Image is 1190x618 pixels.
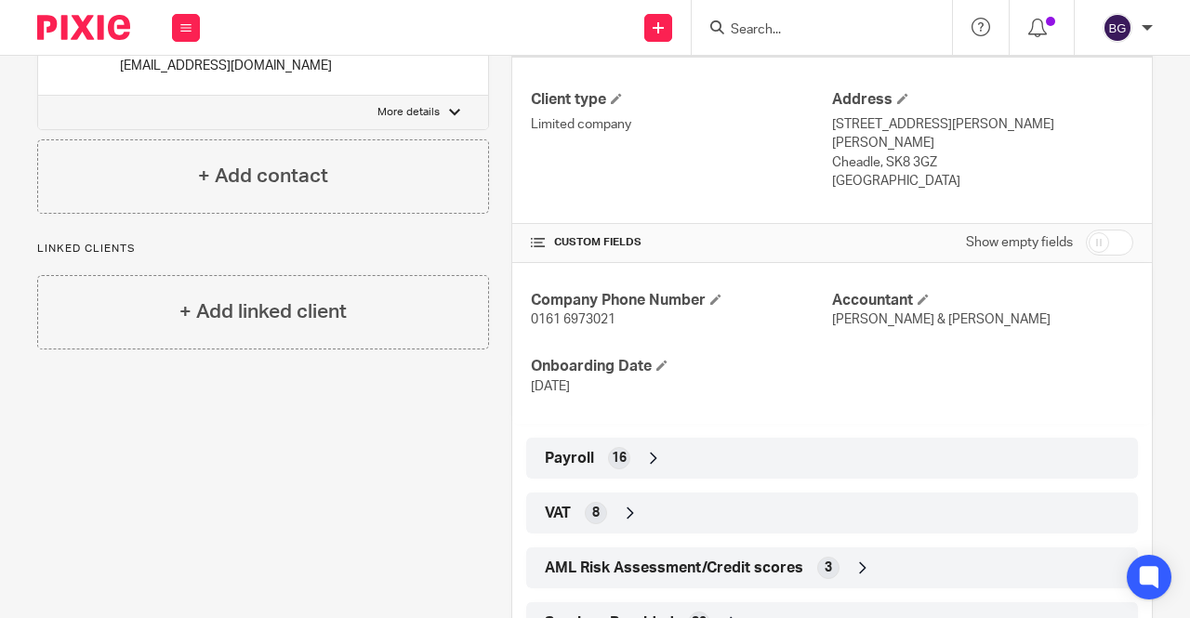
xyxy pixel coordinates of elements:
h4: Accountant [832,291,1133,310]
h4: Client type [531,90,832,110]
span: [DATE] [531,380,570,393]
input: Search [729,22,896,39]
span: AML Risk Assessment/Credit scores [545,559,803,578]
h4: + Add contact [198,162,328,191]
span: 8 [592,504,600,522]
h4: Onboarding Date [531,357,832,376]
span: 0161 6973021 [531,313,615,326]
h4: Company Phone Number [531,291,832,310]
h4: CUSTOM FIELDS [531,235,832,250]
span: Payroll [545,449,594,468]
span: VAT [545,504,571,523]
span: 16 [612,449,627,467]
img: svg%3E [1103,13,1132,43]
p: Limited company [531,115,832,134]
span: 3 [825,559,832,577]
h4: Address [832,90,1133,110]
span: [PERSON_NAME] & [PERSON_NAME] [832,313,1051,326]
p: [EMAIL_ADDRESS][DOMAIN_NAME] [120,57,332,75]
img: Pixie [37,15,130,40]
label: Show empty fields [966,233,1073,252]
p: Linked clients [37,242,489,256]
p: [GEOGRAPHIC_DATA] [832,172,1133,191]
p: Cheadle, SK8 3GZ [832,153,1133,172]
p: [STREET_ADDRESS][PERSON_NAME][PERSON_NAME] [832,115,1133,153]
h4: + Add linked client [179,297,347,326]
p: More details [377,105,440,120]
